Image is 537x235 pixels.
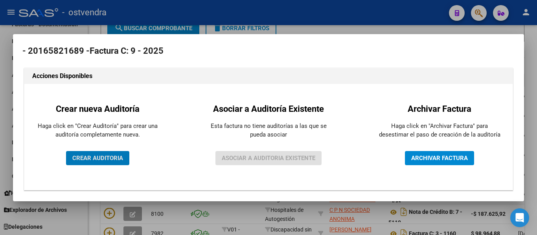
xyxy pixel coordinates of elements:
span: ARCHIVAR FACTURA [411,155,468,162]
div: Open Intercom Messenger [510,208,529,227]
h1: Acciones Disponibles [32,71,505,81]
p: Haga click en "Archivar Factura" para desestimar el paso de creación de la auditoría [379,122,500,139]
span: CREAR AUDITORIA [72,155,123,162]
p: Haga click en "Crear Auditoría" para crear una auditoría completamente nueva. [37,122,158,139]
span: ASOCIAR A AUDITORIA EXISTENTE [222,155,315,162]
h2: Asociar a Auditoría Existente [208,102,329,115]
button: ASOCIAR A AUDITORIA EXISTENTE [215,151,322,165]
h2: - 20165821689 - [22,44,515,58]
h2: Archivar Factura [379,102,500,115]
strong: Factura C: 9 - 2025 [90,46,164,56]
button: CREAR AUDITORIA [66,151,129,165]
button: ARCHIVAR FACTURA [405,151,474,165]
h2: Crear nueva Auditoría [37,102,158,115]
p: Esta factura no tiene auditorías a las que se pueda asociar [208,122,329,139]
